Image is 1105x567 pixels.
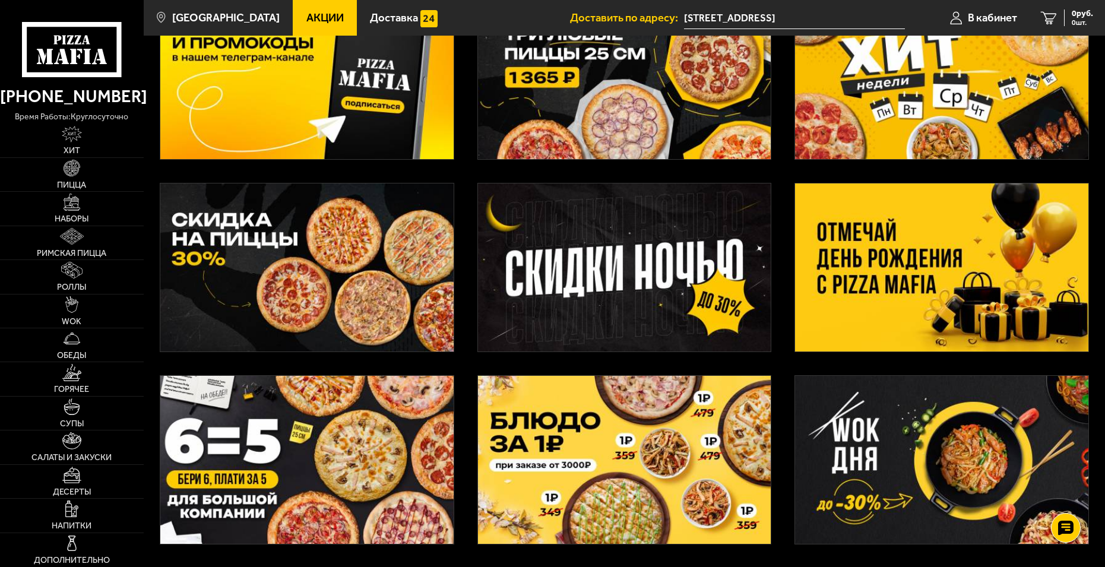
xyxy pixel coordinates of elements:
[62,318,81,326] span: WOK
[53,488,91,496] span: Десерты
[306,12,344,24] span: Акции
[37,249,106,258] span: Римская пицца
[57,181,86,189] span: Пицца
[570,12,684,24] span: Доставить по адресу:
[1072,19,1093,26] span: 0 шт.
[370,12,418,24] span: Доставка
[684,7,905,29] input: Ваш адрес доставки
[968,12,1017,24] span: В кабинет
[55,215,88,223] span: Наборы
[31,454,112,462] span: Салаты и закуски
[64,147,80,155] span: Хит
[57,351,86,360] span: Обеды
[54,385,89,394] span: Горячее
[34,556,110,565] span: Дополнительно
[172,12,280,24] span: [GEOGRAPHIC_DATA]
[52,522,91,530] span: Напитки
[1072,9,1093,18] span: 0 руб.
[420,10,438,27] img: 15daf4d41897b9f0e9f617042186c801.svg
[57,283,86,292] span: Роллы
[60,420,84,428] span: Супы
